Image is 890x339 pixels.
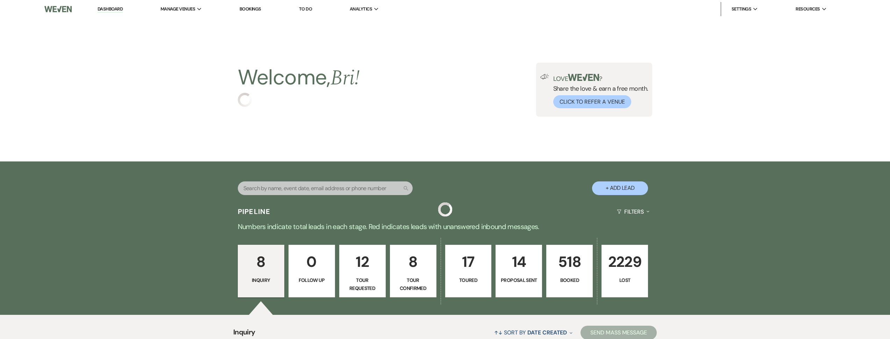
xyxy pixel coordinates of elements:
[394,250,432,274] p: 8
[293,276,330,284] p: Follow Up
[500,250,537,274] p: 14
[568,74,599,81] img: weven-logo-green.svg
[496,245,542,297] a: 14Proposal Sent
[161,6,195,13] span: Manage Venues
[796,6,820,13] span: Resources
[551,250,588,274] p: 518
[500,276,537,284] p: Proposal Sent
[350,6,372,13] span: Analytics
[553,74,648,82] p: Love ?
[344,276,381,292] p: Tour Requested
[238,93,252,107] img: loading spinner
[450,250,487,274] p: 17
[551,276,588,284] p: Booked
[193,221,697,232] p: Numbers indicate total leads in each stage. Red indicates leads with unanswered inbound messages.
[601,245,648,297] a: 2229Lost
[546,245,593,297] a: 518Booked
[44,2,72,16] img: Weven Logo
[614,202,652,221] button: Filters
[732,6,752,13] span: Settings
[450,276,487,284] p: Toured
[330,62,359,94] span: Bri !
[445,245,492,297] a: 17Toured
[293,250,330,274] p: 0
[553,95,631,108] button: Click to Refer a Venue
[438,202,452,216] img: loading spinner
[339,245,386,297] a: 12Tour Requested
[240,6,261,12] a: Bookings
[344,250,381,274] p: 12
[242,250,280,274] p: 8
[592,181,648,195] button: + Add Lead
[98,6,123,13] a: Dashboard
[494,329,503,336] span: ↑↓
[540,74,549,79] img: loud-speaker-illustration.svg
[527,329,567,336] span: Date Created
[549,74,648,108] div: Share the love & earn a free month.
[394,276,432,292] p: Tour Confirmed
[242,276,280,284] p: Inquiry
[238,245,284,297] a: 8Inquiry
[606,250,643,274] p: 2229
[289,245,335,297] a: 0Follow Up
[238,207,271,216] h3: Pipeline
[390,245,436,297] a: 8Tour Confirmed
[238,63,359,93] h2: Welcome,
[238,181,413,195] input: Search by name, event date, email address or phone number
[299,6,312,12] a: To Do
[606,276,643,284] p: Lost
